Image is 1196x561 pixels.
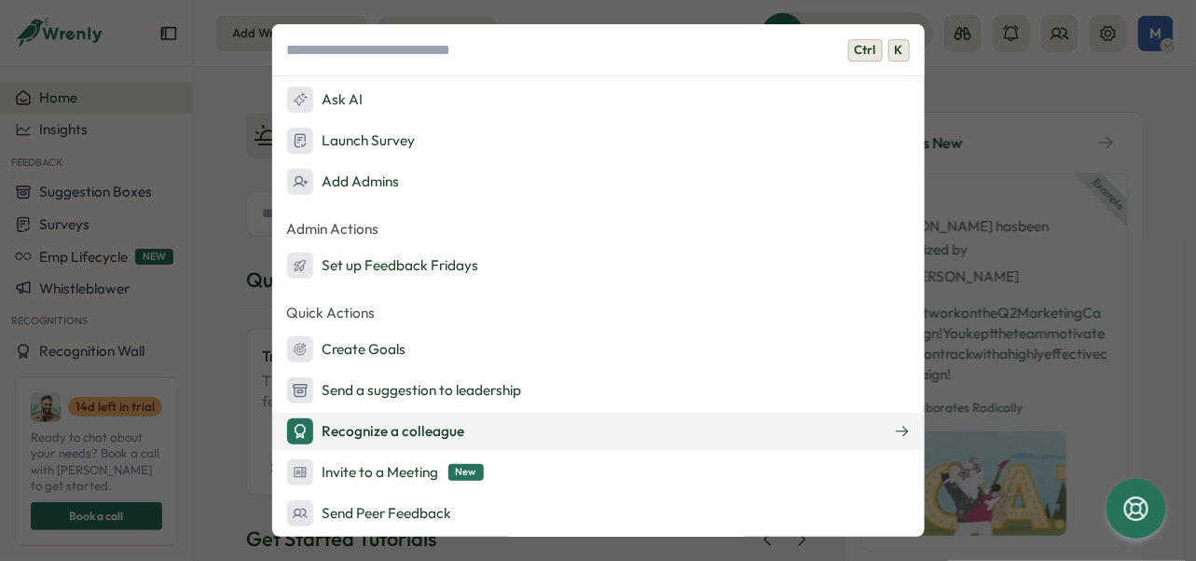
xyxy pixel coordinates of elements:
button: Add Admins [272,163,925,200]
span: K [888,39,910,62]
button: Ask AI [272,81,925,118]
div: Create Goals [287,336,406,363]
div: Ask AI [287,87,364,113]
button: Recognize a colleague [272,413,925,450]
p: Quick Actions [272,299,925,327]
div: Launch Survey [287,128,416,154]
div: Invite to a Meeting [287,459,484,486]
button: Launch Survey [272,122,925,159]
div: Set up Feedback Fridays [287,253,479,279]
div: Send a suggestion to leadership [287,377,522,404]
span: New [448,464,484,480]
p: Admin Actions [272,215,925,243]
button: Send a suggestion to leadership [272,372,925,409]
span: Ctrl [848,39,883,62]
button: Create Goals [272,331,925,368]
div: Add Admins [287,169,400,195]
button: Invite to a MeetingNew [272,454,925,491]
div: Recognize a colleague [287,418,465,445]
button: Set up Feedback Fridays [272,247,925,284]
button: Send Peer Feedback [272,495,925,532]
div: Send Peer Feedback [287,500,452,527]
